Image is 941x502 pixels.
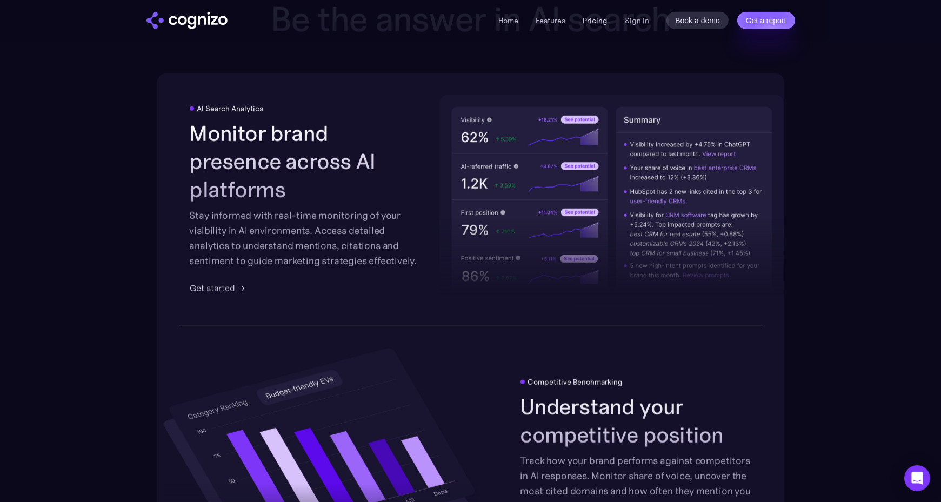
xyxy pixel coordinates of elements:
h2: Understand your competitive position [520,393,752,449]
h2: Monitor brand presence across AI platforms [190,119,421,204]
a: Get started [190,282,249,294]
div: Get started [190,282,236,294]
a: Pricing [583,16,608,25]
a: Get a report [737,12,795,29]
div: Stay informed with real-time monitoring of your visibility in AI environments. Access detailed an... [190,208,421,269]
a: Home [498,16,518,25]
a: Sign in [625,14,649,27]
a: Book a demo [666,12,729,29]
div: AI Search Analytics [197,104,264,113]
div: Open Intercom Messenger [904,465,930,491]
a: Features [536,16,565,25]
a: home [146,12,228,29]
img: AI visibility metrics performance insights [439,95,784,304]
img: cognizo logo [146,12,228,29]
div: Competitive Benchmarking [528,378,623,386]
